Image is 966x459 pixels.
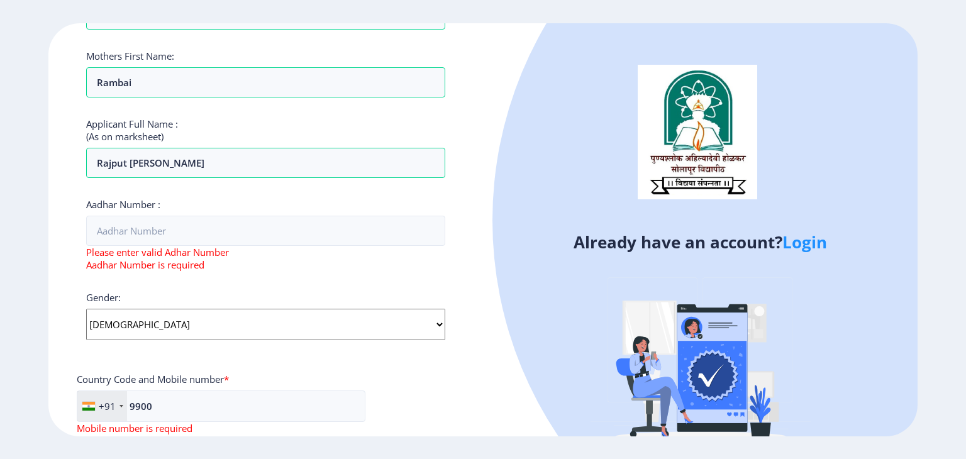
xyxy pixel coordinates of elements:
[86,246,229,258] span: Please enter valid Adhar Number
[77,422,192,434] span: Mobile number is required
[86,216,445,246] input: Aadhar Number
[77,373,229,385] label: Country Code and Mobile number
[86,258,204,271] span: Aadhar Number is required
[77,434,223,447] span: Please enter valid mobile number
[77,391,127,421] div: India (भारत): +91
[86,198,160,211] label: Aadhar Number :
[492,232,908,252] h4: Already have an account?
[86,148,445,178] input: Full Name
[77,390,365,422] input: Mobile No
[86,50,174,62] label: Mothers First Name:
[782,231,827,253] a: Login
[99,400,116,412] div: +91
[86,291,121,304] label: Gender:
[86,67,445,97] input: Last Name
[86,118,178,143] label: Applicant Full Name : (As on marksheet)
[638,65,757,199] img: logo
